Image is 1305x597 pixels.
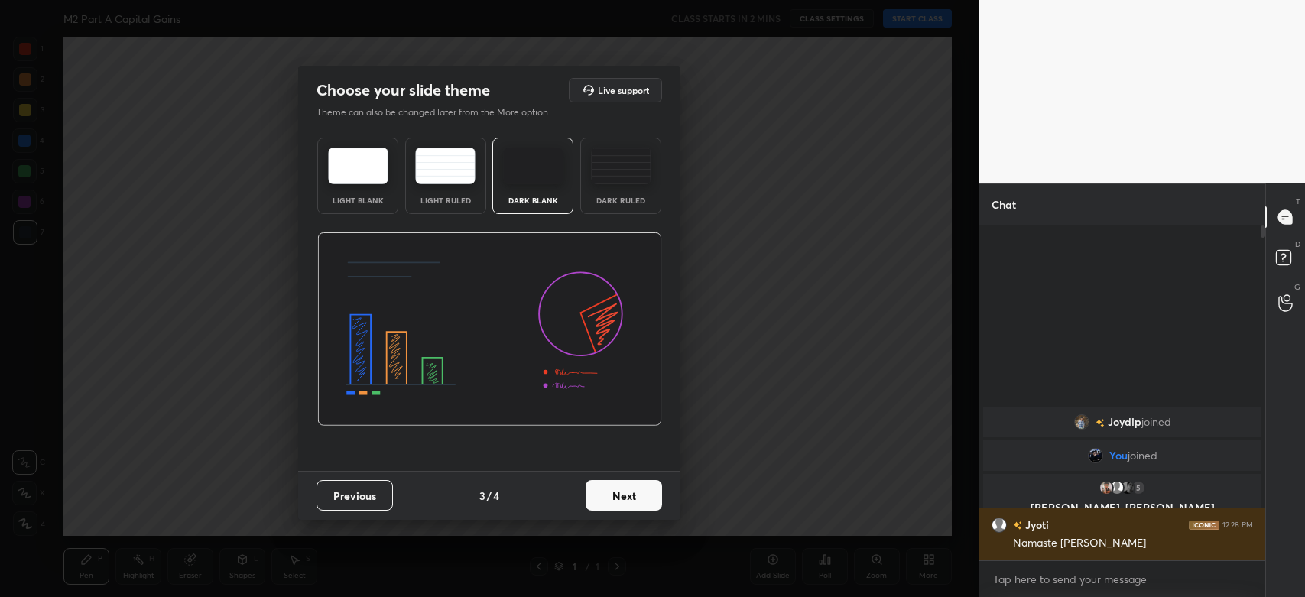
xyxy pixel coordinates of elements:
[586,480,662,511] button: Next
[1128,449,1157,462] span: joined
[1222,521,1253,530] div: 12:28 PM
[1099,480,1114,495] img: 3
[1296,196,1300,207] p: T
[1131,480,1146,495] div: 5
[1013,521,1022,530] img: no-rating-badge.077c3623.svg
[317,232,662,427] img: darkThemeBanner.d06ce4a2.svg
[1109,449,1128,462] span: You
[487,488,492,504] h4: /
[328,148,388,184] img: lightTheme.e5ed3b09.svg
[992,518,1007,533] img: default.png
[590,196,651,204] div: Dark Ruled
[1013,536,1253,551] div: Namaste [PERSON_NAME]
[327,196,388,204] div: Light Blank
[317,105,564,119] p: Theme can also be changed later from the More option
[1096,419,1105,427] img: no-rating-badge.077c3623.svg
[979,404,1265,560] div: grid
[979,184,1028,225] p: Chat
[1074,414,1089,430] img: fb0284f353b6470fba481f642408ba31.jpg
[1022,517,1049,533] h6: Jyoti
[1109,480,1125,495] img: default.png
[317,480,393,511] button: Previous
[415,196,476,204] div: Light Ruled
[598,86,649,95] h5: Live support
[1294,281,1300,293] p: G
[992,501,1252,514] p: [PERSON_NAME], [PERSON_NAME]
[1141,416,1171,428] span: joined
[317,80,490,100] h2: Choose your slide theme
[1088,448,1103,463] img: 3ecc4a16164f415e9c6631d6952294ad.jpg
[1189,521,1219,530] img: iconic-dark.1390631f.png
[1295,238,1300,250] p: D
[503,148,563,184] img: darkTheme.f0cc69e5.svg
[1108,416,1141,428] span: Joydip
[502,196,563,204] div: Dark Blank
[591,148,651,184] img: darkRuledTheme.de295e13.svg
[479,488,485,504] h4: 3
[415,148,476,184] img: lightRuledTheme.5fabf969.svg
[493,488,499,504] h4: 4
[1120,480,1135,495] img: 18c9eee23770447292ed6fdc5df699c1.jpg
